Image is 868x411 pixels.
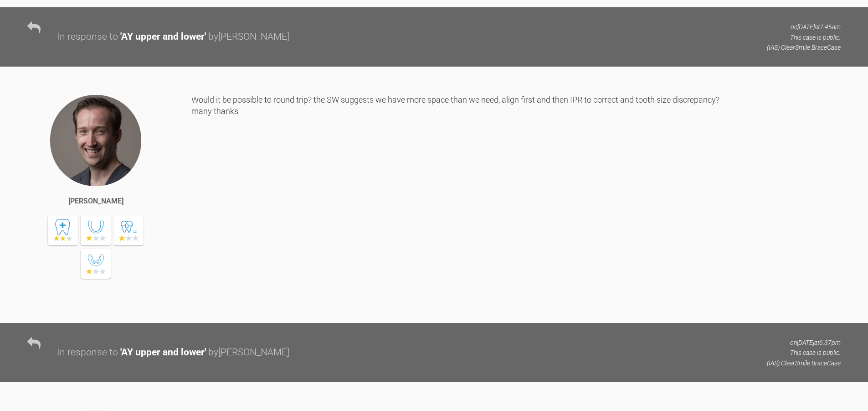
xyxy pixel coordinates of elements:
p: This case is public. [767,32,841,42]
div: by [PERSON_NAME] [208,29,289,45]
p: (IAS) ClearSmile Brace Case [767,42,841,52]
p: This case is public. [767,348,841,358]
div: ' AY upper and lower ' [120,29,206,45]
div: In response to [57,345,118,360]
div: In response to [57,29,118,45]
div: by [PERSON_NAME] [208,345,289,360]
img: James Crouch Baker [49,94,142,187]
p: on [DATE] at 6:37pm [767,338,841,348]
p: (IAS) ClearSmile Brace Case [767,358,841,368]
div: [PERSON_NAME] [68,195,123,207]
p: on [DATE] at 7:45am [767,22,841,32]
div: ' AY upper and lower ' [120,345,206,360]
div: Would it be possible to round trip? the SW suggests we have more space than we need, align first ... [191,94,841,309]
